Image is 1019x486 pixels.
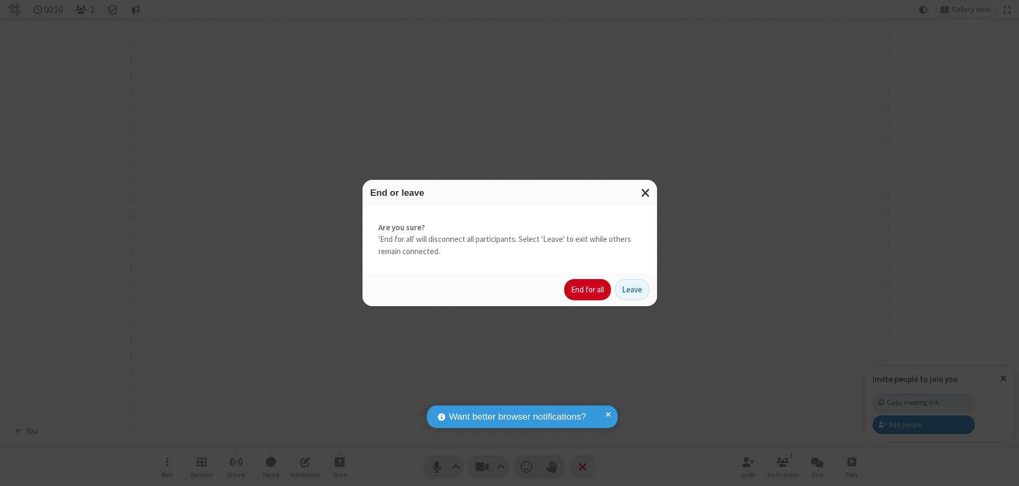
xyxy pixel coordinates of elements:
button: Close modal [635,180,657,206]
h3: End or leave [370,188,649,198]
button: Leave [615,279,649,300]
div: 'End for all' will disconnect all participants. Select 'Leave' to exit while others remain connec... [362,206,657,274]
span: Want better browser notifications? [449,410,586,424]
button: End for all [564,279,611,300]
strong: Are you sure? [378,222,641,234]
